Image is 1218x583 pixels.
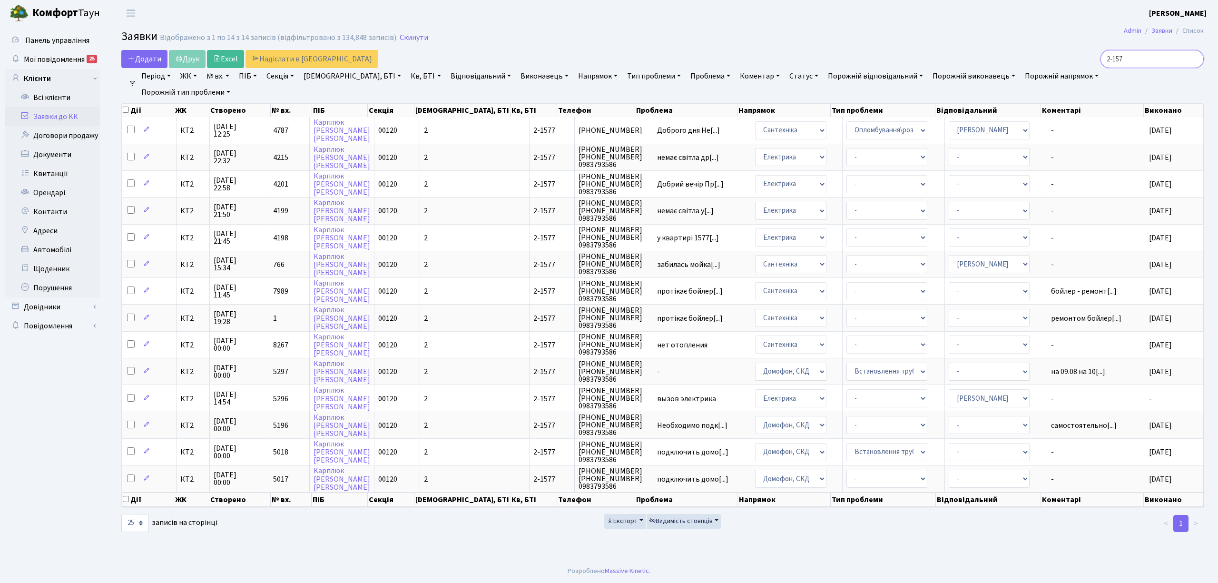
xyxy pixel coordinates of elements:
[533,179,555,189] span: 2-1577
[424,340,428,350] span: 2
[273,286,288,296] span: 7989
[1149,474,1172,484] span: [DATE]
[579,414,648,436] span: [PHONE_NUMBER] [PHONE_NUMBER] 0983793586
[533,366,555,377] span: 2-1577
[657,125,720,136] span: Доброго дня Не[...]
[657,233,719,243] span: у квартирі 1577[...]
[214,177,265,192] span: [DATE] 22:58
[273,340,288,350] span: 8267
[121,50,167,68] a: Додати
[579,387,648,410] span: [PHONE_NUMBER] [PHONE_NUMBER] 0983793586
[87,55,97,63] div: 25
[378,447,397,457] span: 00120
[5,88,100,107] a: Всі клієнти
[214,203,265,218] span: [DATE] 21:50
[424,125,428,136] span: 2
[378,125,397,136] span: 00120
[1051,127,1140,134] span: -
[119,5,143,21] button: Переключити навігацію
[607,516,638,526] span: Експорт
[424,206,428,216] span: 2
[174,493,209,507] th: ЖК
[378,206,397,216] span: 00120
[378,366,397,377] span: 00120
[214,149,265,165] span: [DATE] 22:32
[122,104,174,117] th: Дії
[180,180,206,188] span: КТ2
[378,474,397,484] span: 00120
[1051,261,1140,268] span: -
[579,173,648,196] span: [PHONE_NUMBER] [PHONE_NUMBER] 0983793586
[180,154,206,161] span: КТ2
[5,31,100,50] a: Панель управління
[579,467,648,490] span: [PHONE_NUMBER] [PHONE_NUMBER] 0983793586
[378,394,397,404] span: 00120
[180,127,206,134] span: КТ2
[273,125,288,136] span: 4787
[1149,206,1172,216] span: [DATE]
[5,183,100,202] a: Орендарі
[1172,26,1204,36] li: Список
[214,310,265,326] span: [DATE] 19:28
[273,313,277,324] span: 1
[1149,340,1172,350] span: [DATE]
[738,493,831,507] th: Напрямок
[929,68,1019,84] a: Порожній виконавець
[209,493,271,507] th: Створено
[300,68,405,84] a: [DEMOGRAPHIC_DATA], БТІ
[635,104,738,117] th: Проблема
[207,50,244,68] a: Excel
[1051,286,1117,296] span: бойлер - ремонт[...]
[312,493,368,507] th: ПІБ
[25,35,89,46] span: Панель управління
[314,466,370,493] a: Карплюк[PERSON_NAME][PERSON_NAME]
[424,286,428,296] span: 2
[623,68,685,84] a: Тип проблеми
[936,493,1041,507] th: Відповідальний
[657,368,747,375] span: -
[5,50,100,69] a: Мої повідомлення25
[5,202,100,221] a: Контакти
[180,368,206,375] span: КТ2
[831,104,936,117] th: Тип проблеми
[273,259,285,270] span: 766
[121,514,217,532] label: записів на сторінці
[824,68,927,84] a: Порожній відповідальний
[214,230,265,245] span: [DATE] 21:45
[314,412,370,439] a: Карплюк[PERSON_NAME][PERSON_NAME]
[657,395,747,403] span: вызов электрика
[378,286,397,296] span: 00120
[424,313,428,324] span: 2
[180,341,206,349] span: КТ2
[1051,207,1140,215] span: -
[511,104,557,117] th: Кв, БТІ
[424,447,428,457] span: 2
[271,493,312,507] th: № вх.
[533,152,555,163] span: 2-1577
[657,152,719,163] span: немає світла др[...]
[579,127,648,134] span: [PHONE_NUMBER]
[203,68,233,84] a: № вх.
[1149,8,1207,19] b: [PERSON_NAME]
[314,358,370,385] a: Карплюк[PERSON_NAME][PERSON_NAME]
[5,259,100,278] a: Щоденник
[5,145,100,164] a: Документи
[214,417,265,433] span: [DATE] 00:00
[533,233,555,243] span: 2-1577
[378,340,397,350] span: 00120
[174,104,209,117] th: ЖК
[138,84,234,100] a: Порожній тип проблеми
[209,104,271,117] th: Створено
[657,420,727,431] span: Необходимо подк[...]
[605,566,649,576] a: Massive Kinetic
[128,54,161,64] span: Додати
[273,474,288,484] span: 5017
[1051,313,1121,324] span: ремонтом бойлер[...]
[378,152,397,163] span: 00120
[1149,125,1172,136] span: [DATE]
[736,68,784,84] a: Коментар
[1051,180,1140,188] span: -
[24,54,85,65] span: Мої повідомлення
[5,278,100,297] a: Порушення
[579,441,648,464] span: [PHONE_NUMBER] [PHONE_NUMBER] 0983793586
